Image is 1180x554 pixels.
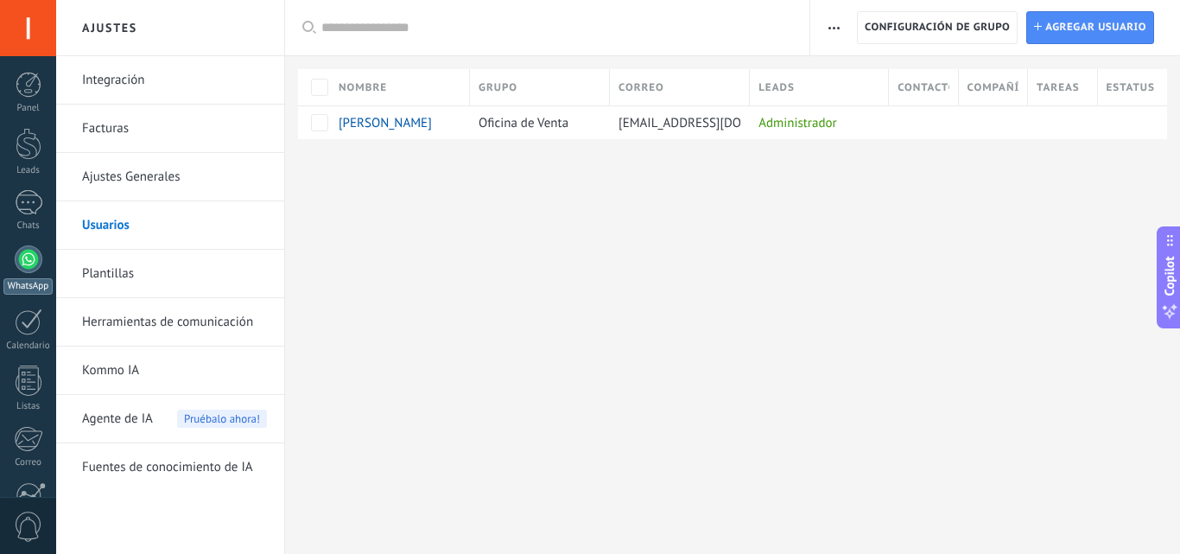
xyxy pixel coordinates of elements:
span: Agente de IA [82,395,153,443]
span: Estatus [1107,80,1154,96]
li: Herramientas de comunicación [56,298,284,347]
a: Plantillas [82,250,267,298]
li: Integración [56,56,284,105]
button: Configuración de grupo [857,11,1018,44]
span: Grupo [479,80,517,96]
span: Compañías [967,80,1018,96]
div: Listas [3,401,54,412]
a: Integración [82,56,267,105]
span: Configuración de grupo [865,12,1010,43]
div: Chats [3,220,54,232]
div: Calendario [3,341,54,352]
li: Plantillas [56,250,284,298]
a: Kommo IA [82,347,267,395]
a: Ajustes Generales [82,153,267,201]
div: Oficina de Venta [470,106,601,139]
li: Usuarios [56,201,284,250]
span: Tareas [1037,80,1080,96]
a: Facturas [82,105,267,153]
span: Contactos [898,80,948,96]
li: Kommo IA [56,347,284,395]
li: Fuentes de conocimiento de IA [56,443,284,491]
a: Herramientas de comunicación [82,298,267,347]
div: WhatsApp [3,278,53,295]
a: Fuentes de conocimiento de IA [82,443,267,492]
span: Oficina de Venta [479,115,568,131]
div: Correo [3,457,54,468]
button: Más [822,11,847,44]
span: Nombre [339,80,387,96]
a: Agente de IAPruébalo ahora! [82,395,267,443]
div: Administrador [750,106,880,139]
span: Leads [758,80,795,96]
div: Panel [3,103,54,114]
span: Irasema Elizabeth Herrera Olivas [339,115,432,131]
span: Pruébalo ahora! [177,410,267,428]
div: Leads [3,165,54,176]
a: Agregar usuario [1026,11,1154,44]
li: Facturas [56,105,284,153]
li: Agente de IA [56,395,284,443]
a: Usuarios [82,201,267,250]
span: Agregar usuario [1045,12,1146,43]
li: Ajustes Generales [56,153,284,201]
span: Copilot [1161,256,1178,296]
span: [EMAIL_ADDRESS][DOMAIN_NAME] [619,115,815,131]
span: Correo [619,80,664,96]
